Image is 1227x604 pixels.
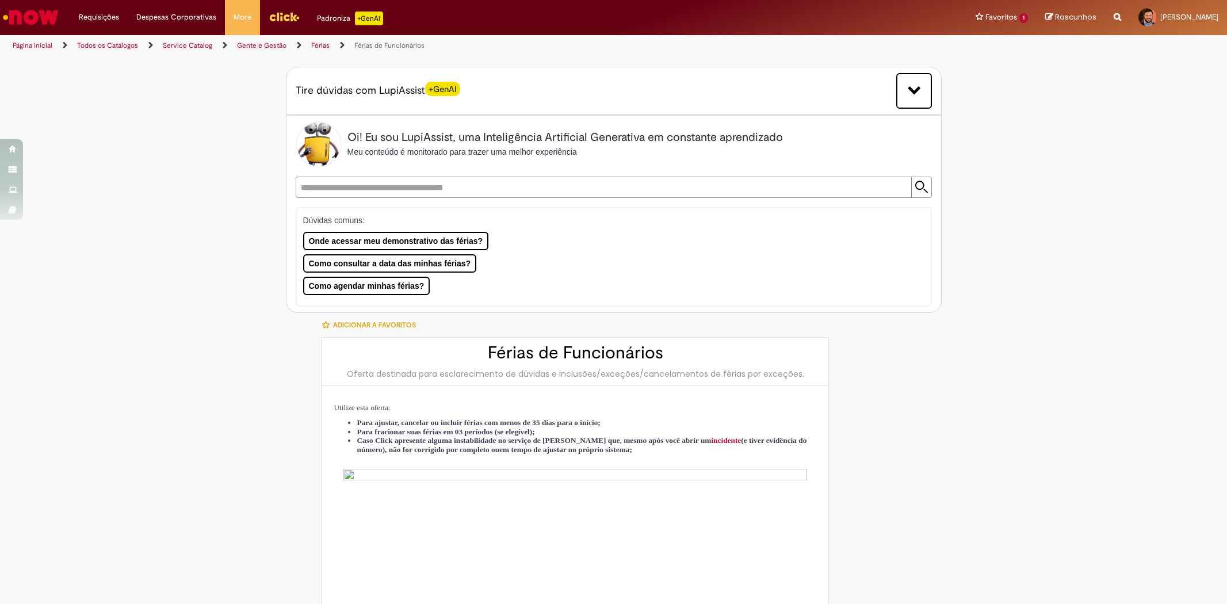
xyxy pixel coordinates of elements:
span: Rascunhos [1055,12,1096,22]
a: Service Catalog [163,41,212,50]
div: Oferta destinada para esclarecimento de dúvidas e inclusões/exceções/cancelamentos de férias por ... [334,368,817,380]
ul: Trilhas de página [9,35,809,56]
a: Férias de Funcionários [354,41,425,50]
p: +GenAi [355,12,383,25]
span: More [234,12,251,23]
span: Requisições [79,12,119,23]
button: Como agendar minhas férias? [303,277,430,295]
strong: em tempo de ajustar no próprio sistema; [499,445,632,454]
span: +GenAI [425,82,461,96]
span: Favoritos [985,12,1017,23]
a: Gente e Gestão [237,41,286,50]
img: click_logo_yellow_360x200.png [269,8,300,25]
h2: Férias de Funcionários [334,343,817,362]
img: Lupi [296,121,342,167]
input: Submit [911,177,931,197]
span: Para ajustar, cancelar ou incluir férias com menos de 35 dias para o início; [357,418,600,427]
a: incidente [711,436,741,445]
span: 1 [1019,13,1028,23]
button: Adicionar a Favoritos [322,313,422,337]
span: Utilize esta oferta: [334,403,390,412]
a: Página inicial [13,41,52,50]
a: Todos os Catálogos [77,41,138,50]
span: Meu conteúdo é monitorado para trazer uma melhor experiência [347,147,577,156]
p: Dúvidas comuns: [303,215,906,226]
div: Padroniza [317,12,383,25]
h2: Oi! Eu sou LupiAssist, uma Inteligência Artificial Generativa em constante aprendizado [347,131,783,144]
span: Para fracionar suas férias em 03 períodos (se elegível); [357,427,534,436]
span: Tire dúvidas com LupiAssist [296,83,461,98]
a: Rascunhos [1045,12,1096,23]
a: Férias [311,41,330,50]
span: [PERSON_NAME] [1160,12,1218,22]
img: ServiceNow [1,6,60,29]
button: Como consultar a data das minhas férias? [303,254,477,273]
span: Adicionar a Favoritos [333,320,416,330]
span: Caso Click apresente alguma instabilidade no serviço de [PERSON_NAME] que, mesmo após você abrir ... [357,436,806,454]
span: Despesas Corporativas [136,12,216,23]
button: Onde acessar meu demonstrativo das férias? [303,232,489,250]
